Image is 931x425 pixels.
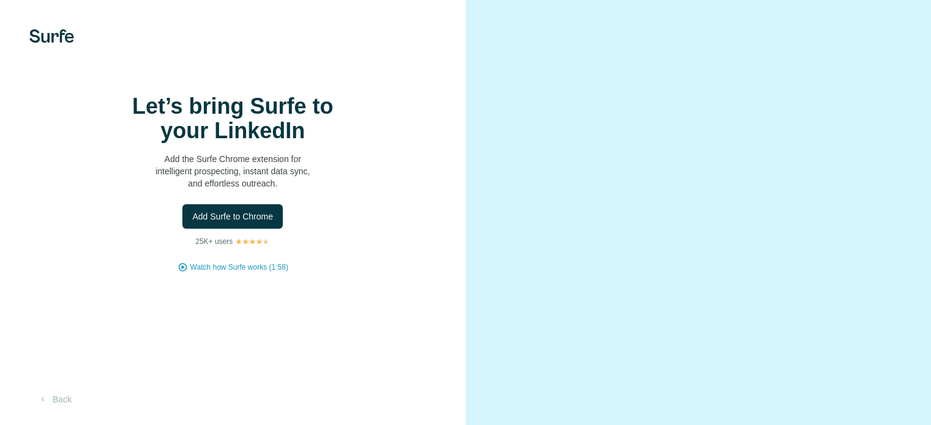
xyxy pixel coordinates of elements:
h1: Let’s bring Surfe to your LinkedIn [110,94,355,143]
button: Add Surfe to Chrome [182,204,283,229]
img: Surfe's logo [29,29,74,43]
p: Add the Surfe Chrome extension for intelligent prospecting, instant data sync, and effortless out... [110,153,355,190]
button: Back [29,388,80,410]
button: Watch how Surfe works (1:58) [190,262,288,273]
span: Add Surfe to Chrome [192,210,273,223]
p: 25K+ users [195,236,233,247]
img: Rating Stars [235,238,270,245]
